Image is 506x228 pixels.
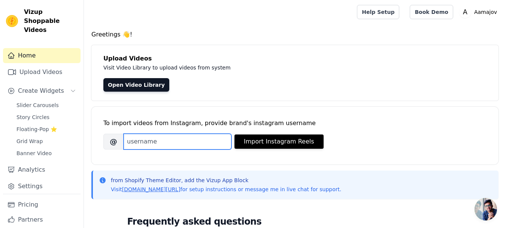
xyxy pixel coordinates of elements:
p: Visit for setup instructions or message me in live chat for support. [111,186,341,193]
p: Aamajov [471,5,500,19]
a: Floating-Pop ⭐ [12,124,81,134]
span: Banner Video [16,149,52,157]
a: [DOMAIN_NAME][URL] [122,186,181,192]
button: Create Widgets [3,83,81,98]
span: @ [103,134,124,149]
a: Banner Video [12,148,81,159]
img: Vizup [6,15,18,27]
a: Story Circles [12,112,81,122]
a: Book Demo [410,5,453,19]
a: Home [3,48,81,63]
span: Create Widgets [18,86,64,95]
a: Grid Wrap [12,136,81,146]
a: Open Video Library [103,78,169,92]
button: Import Instagram Reels [234,134,324,149]
div: Open chat [475,198,497,220]
span: Vizup Shoppable Videos [24,8,78,35]
p: Visit Video Library to upload videos from system [103,63,439,72]
input: username [124,134,231,149]
p: from Shopify Theme Editor, add the Vizup App Block [111,177,341,184]
a: Pricing [3,197,81,212]
a: Slider Carousels [12,100,81,110]
span: Grid Wrap [16,137,43,145]
span: Floating-Pop ⭐ [16,125,57,133]
span: Story Circles [16,113,49,121]
div: To import videos from Instagram, provide brand's instagram username [103,119,487,128]
a: Analytics [3,162,81,177]
text: A [463,8,467,16]
span: Slider Carousels [16,101,59,109]
a: Settings [3,179,81,194]
a: Upload Videos [3,65,81,80]
h4: Greetings 👋! [91,30,499,39]
a: Help Setup [357,5,399,19]
a: Partners [3,212,81,227]
h4: Upload Videos [103,54,487,63]
button: A Aamajov [459,5,500,19]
